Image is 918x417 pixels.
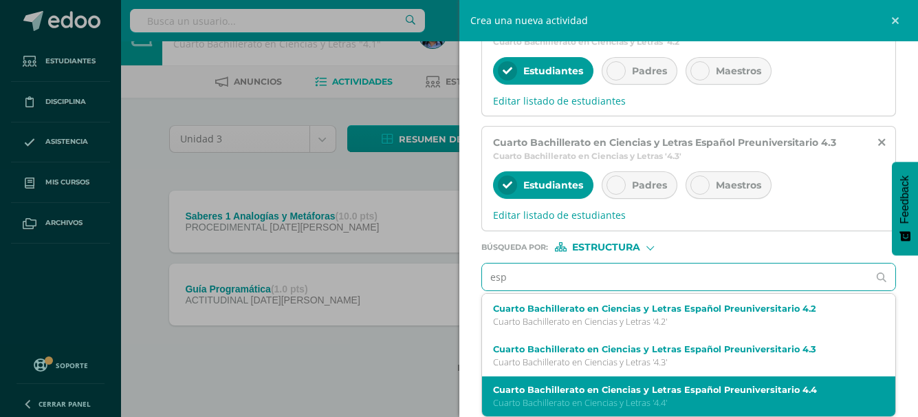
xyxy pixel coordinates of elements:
[555,242,658,252] div: [object Object]
[523,65,583,77] span: Estudiantes
[493,316,868,328] p: Cuarto Bachillerato en Ciencias y Letras '4.2'
[493,94,885,107] span: Editar listado de estudiantes
[493,397,868,409] p: Cuarto Bachillerato en Ciencias y Letras '4.4'
[632,65,667,77] span: Padres
[493,151,681,161] span: Cuarto Bachillerato en Ciencias y Letras '4.3'
[482,264,868,290] input: Ej. Primero primaria
[493,136,836,149] span: Cuarto Bachillerato en Ciencias y Letras Español Preuniversitario 4.3
[899,175,911,224] span: Feedback
[493,208,885,222] span: Editar listado de estudiantes
[716,65,761,77] span: Maestros
[632,179,667,191] span: Padres
[523,179,583,191] span: Estudiantes
[493,344,868,354] label: Cuarto Bachillerato en Ciencias y Letras Español Preuniversitario 4.3
[716,179,761,191] span: Maestros
[493,356,868,368] p: Cuarto Bachillerato en Ciencias y Letras '4.3'
[892,162,918,255] button: Feedback - Mostrar encuesta
[493,385,868,395] label: Cuarto Bachillerato en Ciencias y Letras Español Preuniversitario 4.4
[481,244,548,251] span: Búsqueda por :
[493,36,681,47] span: Cuarto Bachillerato en Ciencias y Letras '4.2'
[493,303,868,314] label: Cuarto Bachillerato en Ciencias y Letras Español Preuniversitario 4.2
[572,244,640,251] span: Estructura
